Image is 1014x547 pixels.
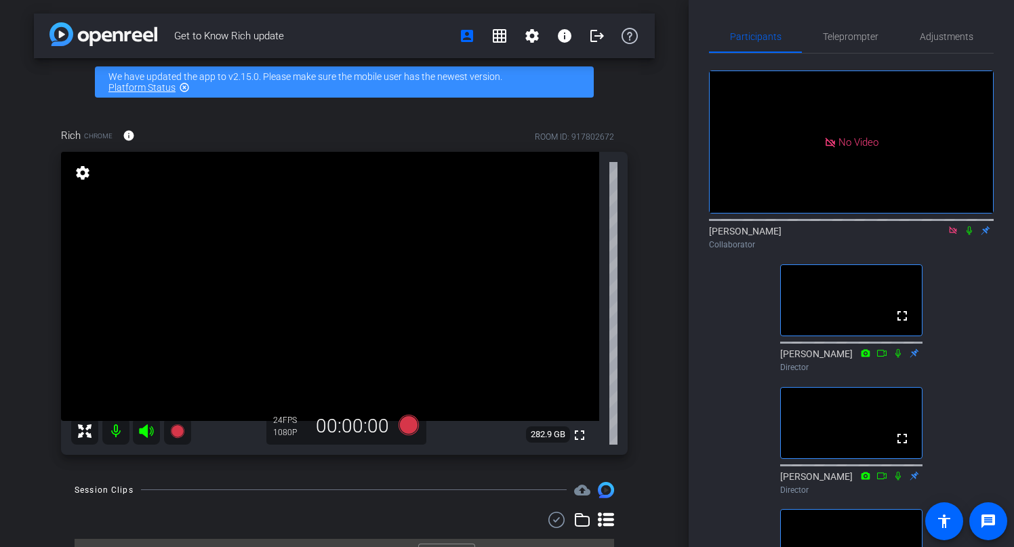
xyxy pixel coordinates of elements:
div: 1080P [273,427,307,438]
mat-icon: fullscreen [571,427,588,443]
img: app-logo [49,22,157,46]
div: Collaborator [709,239,994,251]
span: FPS [283,416,297,425]
div: 00:00:00 [307,415,398,438]
div: Director [780,484,922,496]
span: Get to Know Rich update [174,22,451,49]
mat-icon: cloud_upload [574,482,590,498]
mat-icon: grid_on [491,28,508,44]
span: Chrome [84,131,113,141]
a: Platform Status [108,82,176,93]
span: Rich [61,128,81,143]
div: [PERSON_NAME] [709,224,994,251]
span: 282.9 GB [526,426,570,443]
mat-icon: accessibility [936,513,952,529]
mat-icon: fullscreen [894,308,910,324]
mat-icon: account_box [459,28,475,44]
mat-icon: message [980,513,996,529]
div: 24 [273,415,307,426]
div: ROOM ID: 917802672 [535,131,614,143]
span: Destinations for your clips [574,482,590,498]
span: Teleprompter [823,32,878,41]
mat-icon: fullscreen [894,430,910,447]
div: We have updated the app to v2.15.0. Please make sure the mobile user has the newest version. [95,66,594,98]
div: [PERSON_NAME] [780,470,922,496]
span: Adjustments [920,32,973,41]
mat-icon: info [556,28,573,44]
img: Session clips [598,482,614,498]
mat-icon: logout [589,28,605,44]
div: Session Clips [75,483,134,497]
div: Director [780,361,922,373]
mat-icon: info [123,129,135,142]
span: No Video [838,136,878,148]
div: [PERSON_NAME] [780,347,922,373]
mat-icon: settings [524,28,540,44]
span: Participants [730,32,782,41]
mat-icon: settings [73,165,92,181]
mat-icon: highlight_off [179,82,190,93]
